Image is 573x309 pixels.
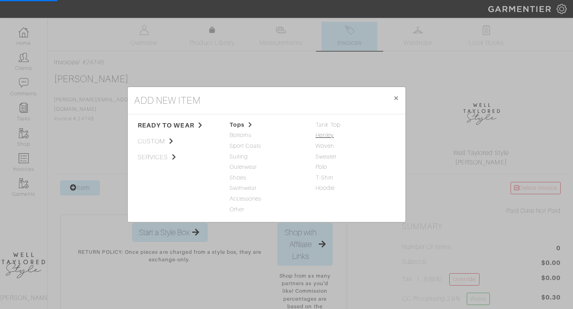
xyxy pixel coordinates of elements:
span: Suiting [230,153,304,161]
a: Henley [316,132,334,138]
span: custom [138,137,218,146]
span: Accessories [230,195,304,203]
a: Sweater [316,153,337,160]
span: Swimwear [230,184,304,193]
span: Outerwear [230,163,304,172]
h4: add new item [134,93,201,108]
span: services [138,153,218,162]
span: Shoes [230,174,304,182]
span: Tops [230,121,304,129]
a: Woven [316,143,334,149]
span: Other [230,205,304,214]
a: T-Shirt [316,174,333,181]
span: Bottoms [230,131,304,140]
span: Sport Coats [230,142,304,151]
a: Tank Top [316,122,341,128]
span: × [393,93,399,103]
a: Hoodie [316,185,335,191]
a: Polo [316,164,327,170]
span: ready to wear [138,121,218,130]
